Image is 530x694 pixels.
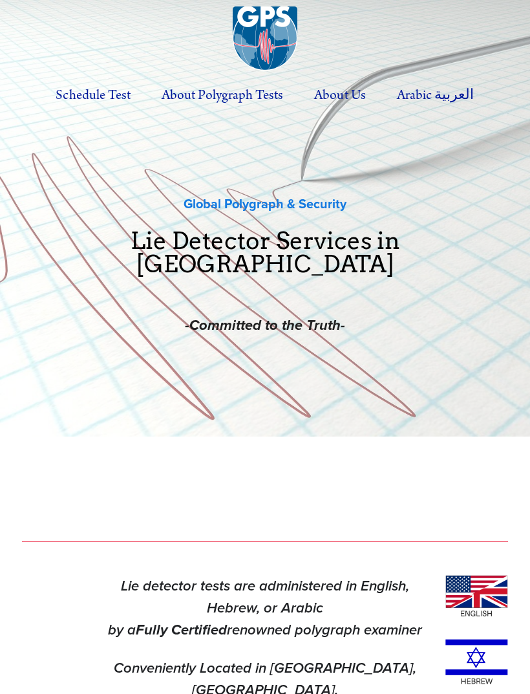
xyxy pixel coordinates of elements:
h1: Lie Detector Services in [GEOGRAPHIC_DATA] [22,229,508,299]
label: About Us [300,78,379,113]
em: -Committed to the Truth- [185,317,345,335]
img: Screen Shot 2017-09-15 at 9.48.34 PM.png [445,639,508,685]
em: renowned polygraph examiner [227,622,422,639]
label: Arabic العربية [383,78,488,113]
em: Lie detector tests are administered in English, Hebrew, or Arabic by a [108,578,413,639]
em: Fully Certified [136,622,227,640]
label: About Polygraph Tests [147,78,297,113]
img: Global Polygraph & Security [233,6,297,71]
a: Schedule Test [41,78,144,113]
strong: Global Polygraph & Security [184,194,346,213]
